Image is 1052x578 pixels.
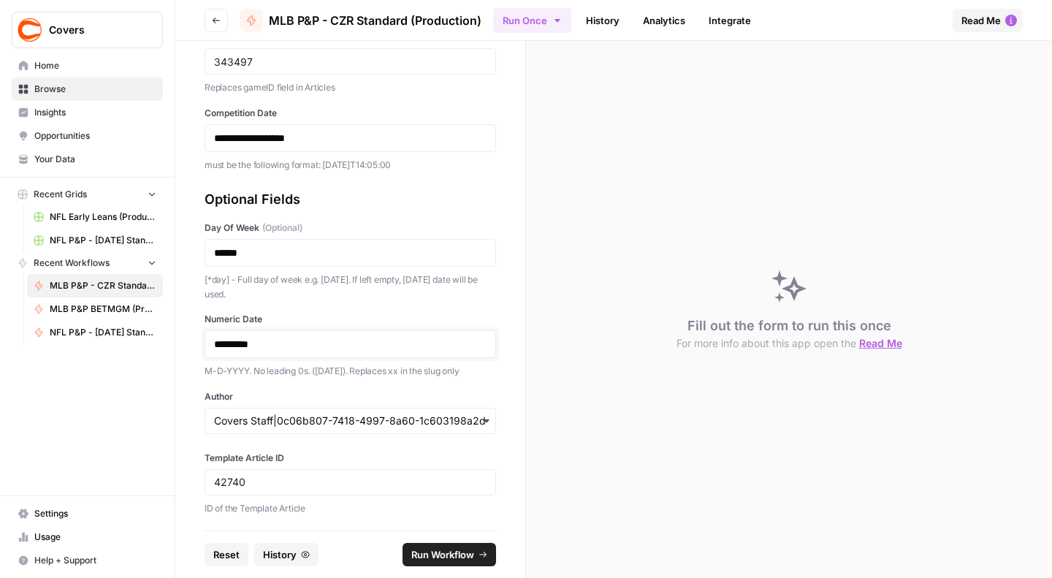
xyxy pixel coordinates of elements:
label: Author [205,390,496,403]
a: NFL P&P - [DATE] Standard (Production) [27,321,163,344]
a: Integrate [700,9,760,32]
span: Your Data [34,153,156,166]
div: Optional Fields [205,189,496,210]
input: Covers Staff|0c06b807-7418-4997-8a60-1c603198a2db [214,414,487,428]
a: Analytics [634,9,694,32]
span: Browse [34,83,156,96]
p: must be the following format: [DATE]T14:05:00 [205,158,496,172]
label: Template Article ID [205,452,496,465]
span: MLB P&P BETMGM (Production) [50,303,156,316]
a: Your Data [12,148,163,171]
div: Fill out the form to run this once [676,316,902,351]
label: Day Of Week [205,221,496,235]
button: Reset [205,543,248,566]
a: MLB P&P - CZR Standard (Production) [240,9,481,32]
span: NFL P&P - [DATE] Standard (Production) [50,326,156,339]
span: Run Workflow [411,547,474,562]
span: (Optional) [262,221,302,235]
a: NFL P&P - [DATE] Standard (Production) Grid [27,229,163,252]
span: NFL Early Leans (Production) Grid [50,210,156,224]
span: Reset [213,547,240,562]
a: History [577,9,628,32]
a: Opportunities [12,124,163,148]
a: Home [12,54,163,77]
button: Run Once [493,8,571,33]
a: Insights [12,101,163,124]
span: Home [34,59,156,72]
label: Competition Date [205,107,496,120]
button: Recent Workflows [12,252,163,274]
p: [*day] - Full day of week e.g. [DATE]. If left empty, [DATE] date will be used. [205,273,496,301]
span: Recent Workflows [34,256,110,270]
a: MLB P&P - CZR Standard (Production) [27,274,163,297]
span: Opportunities [34,129,156,142]
a: Browse [12,77,163,101]
span: Read Me [859,337,902,349]
span: MLB P&P - CZR Standard (Production) [269,12,481,29]
span: NFL P&P - [DATE] Standard (Production) Grid [50,234,156,247]
img: Covers Logo [17,17,43,43]
span: Recent Grids [34,188,87,201]
button: Read Me [953,9,1023,32]
span: Usage [34,531,156,544]
a: Settings [12,502,163,525]
p: ID of the Template Article [205,501,496,516]
span: Covers [49,23,137,37]
label: Numeric Date [205,313,496,326]
span: MLB P&P - CZR Standard (Production) [50,279,156,292]
span: History [263,547,297,562]
button: Recent Grids [12,183,163,205]
button: History [254,543,319,566]
button: Workspace: Covers [12,12,163,48]
span: Settings [34,507,156,520]
span: Read Me [961,13,1001,28]
a: Usage [12,525,163,549]
p: M-D-YYYY. No leading 0s. ([DATE]). Replaces xx in the slug only [205,364,496,379]
input: 42740 [214,476,487,489]
button: Run Workflow [403,543,496,566]
span: Help + Support [34,554,156,567]
button: For more info about this app open the Read Me [676,336,902,351]
a: NFL Early Leans (Production) Grid [27,205,163,229]
a: MLB P&P BETMGM (Production) [27,297,163,321]
p: Replaces gameID field in Articles [205,80,496,95]
span: Insights [34,106,156,119]
button: Help + Support [12,549,163,572]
